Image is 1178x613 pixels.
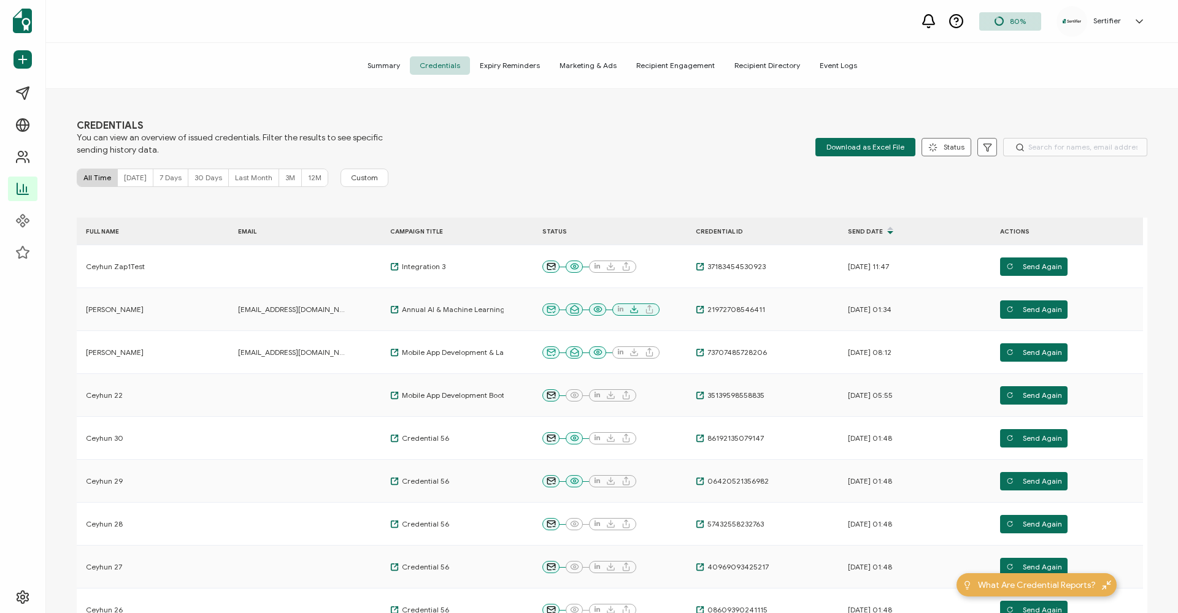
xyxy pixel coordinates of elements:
button: Send Again [1000,343,1068,362]
span: Credentials [410,56,470,75]
span: Event Logs [810,56,867,75]
span: 06420521356982 [704,476,769,486]
span: Credential 56 [399,433,449,443]
button: Status [922,138,971,156]
span: Ceyhun 27 [86,562,122,572]
button: Custom [341,169,388,187]
img: sertifier-logomark-colored.svg [13,9,32,33]
span: Ceyhun 30 [86,433,123,443]
span: 57432558232763 [704,519,764,529]
a: 37183454530923 [696,262,766,272]
span: Ceyhun Zap1Test [86,262,145,272]
span: Expiry Reminders [470,56,550,75]
button: Download as Excel File [815,138,915,156]
a: 21972708546411 [696,305,765,314]
button: Send Again [1000,386,1068,405]
span: [DATE] 01:48 [848,519,892,529]
div: CREDENTIAL ID [687,224,809,238]
span: [PERSON_NAME] [86,305,144,314]
span: All Time [83,173,111,182]
span: 7 Days [160,173,182,182]
span: 73707485728206 [704,348,767,357]
span: Send Again [1006,472,1062,490]
a: 73707485728206 [696,348,767,357]
h5: Sertifier [1093,17,1121,25]
button: Send Again [1000,300,1068,319]
span: 3M [285,173,295,182]
span: Ceyhun 29 [86,476,123,486]
iframe: Chat Widget [1117,554,1178,613]
a: 86192135079147 [696,433,764,443]
span: Ceyhun 28 [86,519,123,529]
span: [DATE] 01:48 [848,476,892,486]
div: EMAIL [229,224,352,238]
div: FULL NAME [77,224,199,238]
button: Send Again [1000,472,1068,490]
span: Summary [358,56,410,75]
span: 21972708546411 [704,305,765,314]
img: minimize-icon.svg [1102,581,1111,590]
span: 35139598558835 [704,390,764,400]
span: [DATE] 01:34 [848,305,891,314]
span: [EMAIL_ADDRESS][DOMAIN_NAME] [238,305,345,314]
span: [DATE] 01:48 [848,433,892,443]
button: Send Again [1000,429,1068,447]
a: 40969093425217 [696,562,769,572]
span: [EMAIL_ADDRESS][DOMAIN_NAME] [238,348,345,357]
span: Annual AI & Machine Learning Summit Participation Certificate [399,305,522,314]
button: Send Again [1000,257,1068,276]
span: Mobile App Development & Launch Achievement Certificate [399,348,522,357]
span: Recipient Directory [725,56,810,75]
span: Ceyhun 22 [86,390,123,400]
span: Credential 56 [399,562,449,572]
button: Send Again [1000,558,1068,576]
span: What Are Credential Reports? [978,579,1096,592]
span: Send Again [1006,300,1062,319]
span: Marketing & Ads [550,56,626,75]
div: CAMPAIGN TITLE [381,224,504,238]
span: 40969093425217 [704,562,769,572]
span: Send Again [1006,558,1062,576]
div: STATUS [533,224,687,238]
span: 30 Days [194,173,222,182]
span: Send Again [1006,257,1062,276]
span: Send Again [1006,515,1062,533]
span: Recipient Engagement [626,56,725,75]
span: Credential 56 [399,476,449,486]
a: 06420521356982 [696,476,769,486]
span: You can view an overview of issued credentials. Filter the results to see specific sending histor... [77,132,383,156]
span: Credential 56 [399,519,449,529]
span: [DATE] 08:12 [848,348,891,357]
span: Send Again [1006,386,1062,405]
span: Integration 3 [399,262,445,272]
span: 37183454530923 [704,262,766,272]
span: [DATE] 11:47 [848,262,889,272]
span: 80% [1010,17,1026,26]
span: [DATE] 01:48 [848,562,892,572]
span: [DATE] [124,173,147,182]
div: Send Date [839,221,961,242]
span: [DATE] 05:55 [848,390,893,400]
span: 12M [308,173,321,182]
span: Last Month [235,173,272,182]
input: Search for names, email addresses, and IDs [1003,138,1147,156]
span: Custom [351,173,378,183]
img: a2b2563c-8b05-4910-90fa-0113ce204583.svg [1063,19,1081,23]
span: Mobile App Development Bootcamp: App Launch Achievement [399,390,522,400]
span: Send Again [1006,343,1062,362]
span: 86192135079147 [704,433,764,443]
span: Download as Excel File [826,138,904,156]
span: Send Again [1006,429,1062,447]
div: ACTIONS [991,224,1114,238]
span: [PERSON_NAME] [86,348,144,357]
a: 57432558232763 [696,519,764,529]
span: CREDENTIALS [77,120,383,132]
a: 35139598558835 [696,390,764,400]
button: Send Again [1000,515,1068,533]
